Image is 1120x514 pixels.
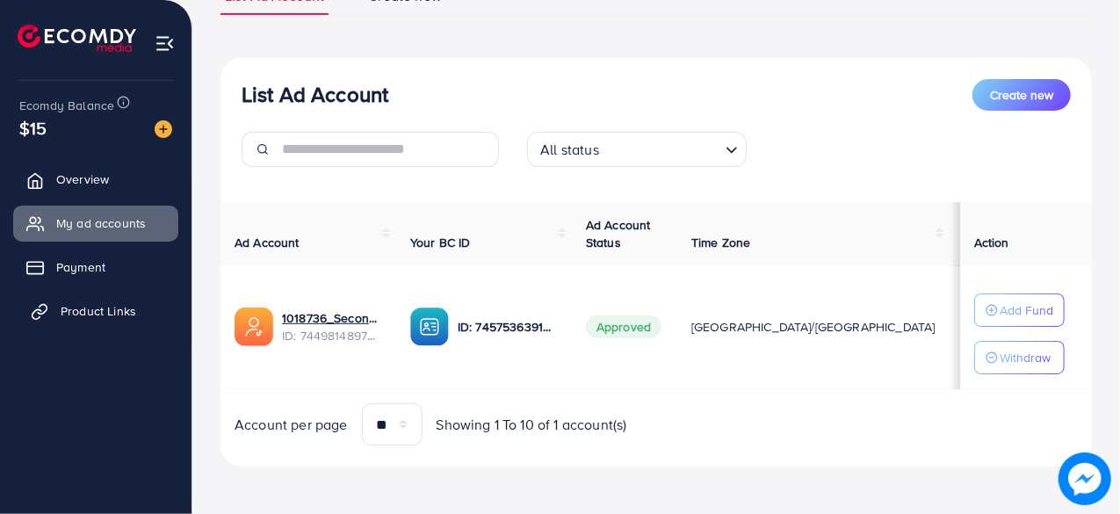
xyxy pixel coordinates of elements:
p: Add Fund [1000,300,1053,321]
span: Time Zone [691,234,750,251]
span: Ecomdy Balance [19,97,114,114]
a: Payment [13,250,178,285]
span: ID: 7449814897854038033 [282,327,382,344]
img: ic-ba-acc.ded83a64.svg [410,308,449,346]
span: Your BC ID [410,234,471,251]
p: Withdraw [1000,347,1051,368]
p: ID: 7457536391551959056 [458,316,558,337]
button: Add Fund [974,293,1065,327]
img: image [1059,452,1111,505]
a: My ad accounts [13,206,178,241]
span: Ad Account Status [586,216,651,251]
span: Showing 1 To 10 of 1 account(s) [437,415,627,435]
span: Create new [990,86,1053,104]
button: Create new [972,79,1071,111]
img: image [155,120,172,138]
h3: List Ad Account [242,82,388,107]
a: 1018736_Second Account_1734545203017 [282,309,382,327]
span: My ad accounts [56,214,146,232]
span: Action [974,234,1009,251]
a: Product Links [13,293,178,329]
img: ic-ads-acc.e4c84228.svg [235,308,273,346]
div: Search for option [527,132,747,167]
input: Search for option [604,134,719,163]
span: Approved [586,315,661,338]
span: Product Links [61,302,136,320]
span: Overview [56,170,109,188]
span: Account per page [235,415,348,435]
div: <span class='underline'>1018736_Second Account_1734545203017</span></br>7449814897854038033 [282,309,382,345]
button: Withdraw [974,341,1065,374]
a: Overview [13,162,178,197]
span: Payment [56,258,105,276]
span: [GEOGRAPHIC_DATA]/[GEOGRAPHIC_DATA] [691,318,936,336]
img: logo [18,25,136,52]
span: All status [537,137,603,163]
span: Ad Account [235,234,300,251]
img: menu [155,33,175,54]
span: $15 [19,115,47,141]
